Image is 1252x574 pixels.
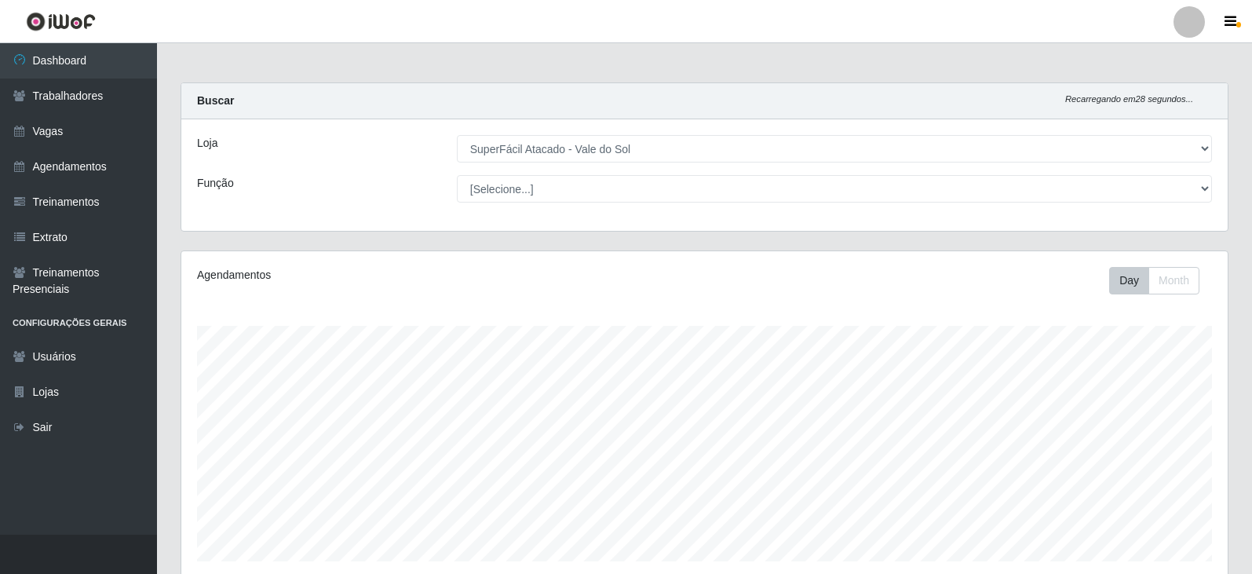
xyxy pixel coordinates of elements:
button: Month [1148,267,1199,294]
label: Loja [197,135,217,152]
strong: Buscar [197,94,234,107]
img: CoreUI Logo [26,12,96,31]
label: Função [197,175,234,192]
i: Recarregando em 28 segundos... [1065,94,1193,104]
button: Day [1109,267,1149,294]
div: Toolbar with button groups [1109,267,1212,294]
div: First group [1109,267,1199,294]
div: Agendamentos [197,267,606,283]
